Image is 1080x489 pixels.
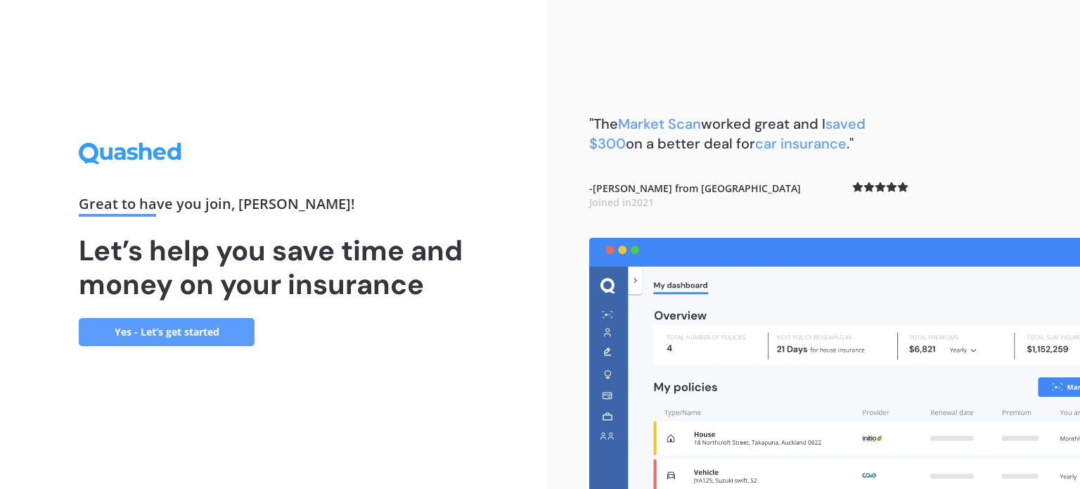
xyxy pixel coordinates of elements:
img: dashboard.webp [589,238,1080,489]
b: "The worked great and I on a better deal for ." [589,115,866,153]
span: saved $300 [589,115,866,153]
div: Great to have you join , [PERSON_NAME] ! [79,197,468,217]
h1: Let’s help you save time and money on your insurance [79,234,468,301]
span: Joined in 2021 [589,196,654,209]
a: Yes - Let’s get started [79,318,255,346]
b: - [PERSON_NAME] from [GEOGRAPHIC_DATA] [589,182,801,209]
span: Market Scan [618,115,701,133]
span: car insurance [755,134,847,153]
